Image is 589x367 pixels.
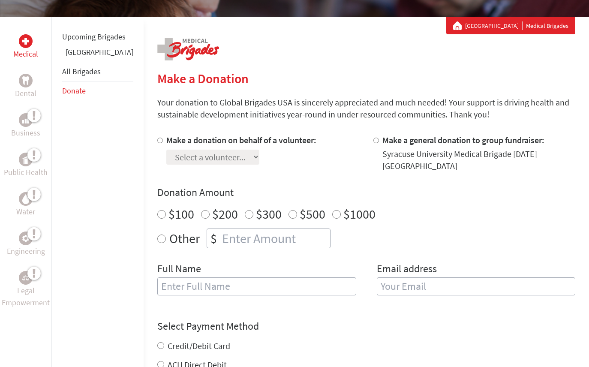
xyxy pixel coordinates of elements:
[166,135,316,145] label: Make a donation on behalf of a volunteer:
[4,153,48,178] a: Public HealthPublic Health
[377,262,437,277] label: Email address
[19,113,33,127] div: Business
[22,235,29,242] img: Engineering
[157,262,201,277] label: Full Name
[19,271,33,285] div: Legal Empowerment
[382,135,544,145] label: Make a general donation to group fundraiser:
[13,48,38,60] p: Medical
[300,206,325,222] label: $500
[19,192,33,206] div: Water
[157,186,575,199] h4: Donation Amount
[22,38,29,45] img: Medical
[382,148,576,172] div: Syracuse University Medical Brigade [DATE] [GEOGRAPHIC_DATA]
[22,155,29,164] img: Public Health
[157,319,575,333] h4: Select Payment Method
[157,96,575,120] p: Your donation to Global Brigades USA is sincerely appreciated and much needed! Your support is dr...
[11,127,40,139] p: Business
[62,66,101,76] a: All Brigades
[168,340,230,351] label: Credit/Debit Card
[212,206,238,222] label: $200
[157,38,219,60] img: logo-medical.png
[207,229,220,248] div: $
[62,46,133,62] li: Panama
[2,271,50,309] a: Legal EmpowermentLegal Empowerment
[220,229,330,248] input: Enter Amount
[343,206,376,222] label: $1000
[453,21,568,30] div: Medical Brigades
[15,87,36,99] p: Dental
[256,206,282,222] label: $300
[2,285,50,309] p: Legal Empowerment
[62,86,86,96] a: Donate
[465,21,523,30] a: [GEOGRAPHIC_DATA]
[62,81,133,100] li: Donate
[62,27,133,46] li: Upcoming Brigades
[22,275,29,280] img: Legal Empowerment
[19,74,33,87] div: Dental
[13,34,38,60] a: MedicalMedical
[22,194,29,204] img: Water
[19,34,33,48] div: Medical
[377,277,576,295] input: Your Email
[16,206,35,218] p: Water
[19,232,33,245] div: Engineering
[168,206,194,222] label: $100
[66,47,133,57] a: [GEOGRAPHIC_DATA]
[157,71,575,86] h2: Make a Donation
[4,166,48,178] p: Public Health
[22,117,29,123] img: Business
[16,192,35,218] a: WaterWater
[62,32,126,42] a: Upcoming Brigades
[19,153,33,166] div: Public Health
[169,229,200,248] label: Other
[62,62,133,81] li: All Brigades
[22,76,29,84] img: Dental
[7,245,45,257] p: Engineering
[15,74,36,99] a: DentalDental
[7,232,45,257] a: EngineeringEngineering
[11,113,40,139] a: BusinessBusiness
[157,277,356,295] input: Enter Full Name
